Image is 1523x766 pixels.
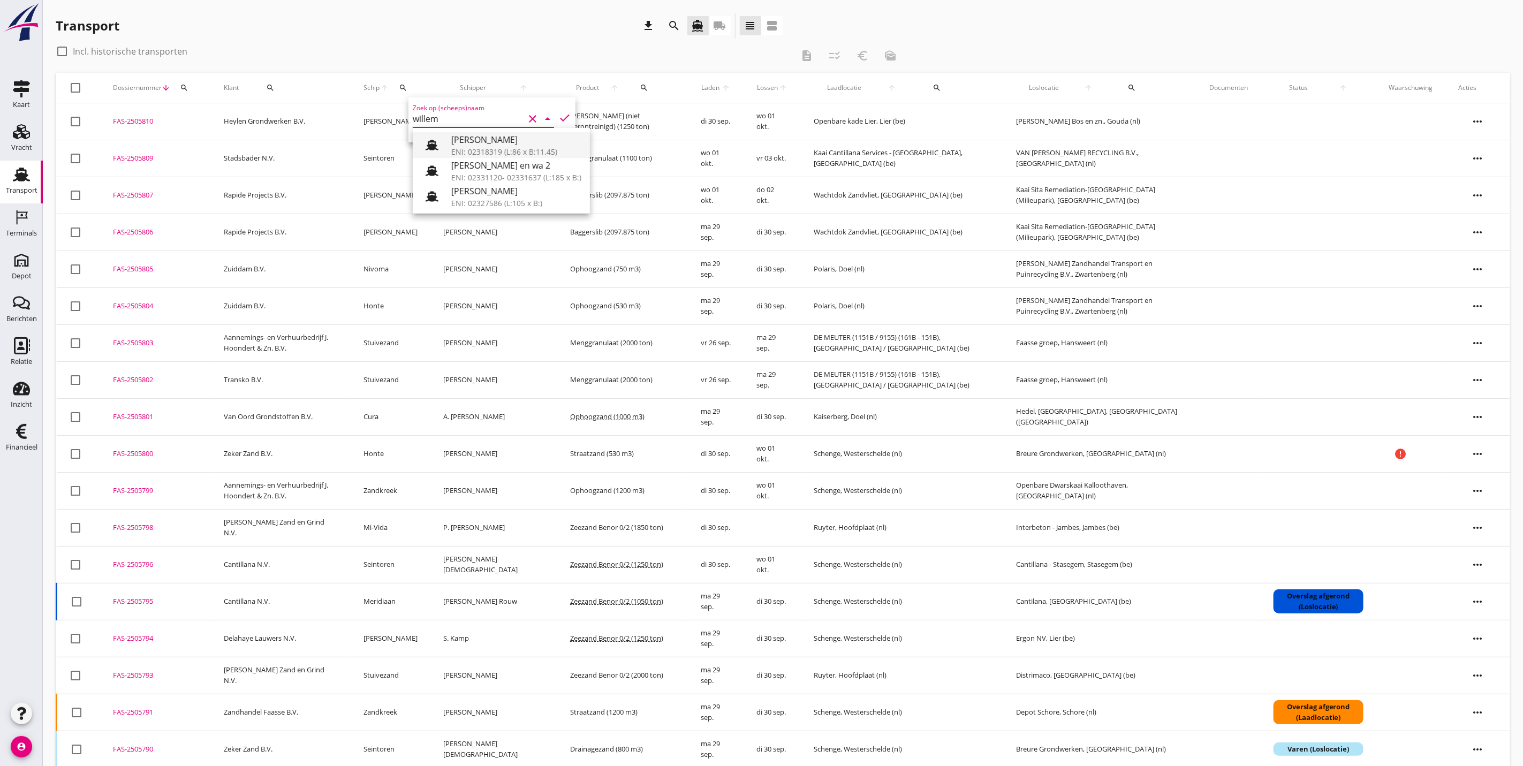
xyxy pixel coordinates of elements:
td: wo 01 okt. [688,177,744,214]
td: [PERSON_NAME] Zandhandel Transport en Puinrecycling B.V., Zwartenberg (nl) [1003,251,1196,287]
td: Ophoogzand (1200 m3) [557,472,688,509]
i: download [642,19,655,32]
td: Ruyter, Hoofdplaat (nl) [801,657,1003,694]
i: more_horiz [1463,402,1493,432]
span: Laadlocatie [814,83,874,93]
td: di 30 sep. [744,251,801,287]
td: [PERSON_NAME] [351,177,430,214]
i: more_horiz [1463,513,1493,543]
i: more_horiz [1463,697,1493,727]
div: Acties [1459,83,1497,93]
div: FAS-2505807 [113,190,198,201]
div: ENI: 02331120- 02331637 (L:185 x B:) [451,172,581,183]
td: Zandkreek [351,694,430,731]
i: directions_boat [692,19,704,32]
td: wo 01 okt. [688,140,744,177]
i: arrow_upward [380,84,389,92]
td: Kaiserberg, Doel (nl) [801,398,1003,435]
div: Varen (Loslocatie) [1274,742,1363,756]
div: FAS-2505791 [113,707,198,718]
div: FAS-2505804 [113,301,198,312]
td: wo 01 okt. [744,472,801,509]
i: more_horiz [1463,439,1493,469]
td: wo 01 okt. [744,435,801,472]
i: check [558,111,571,124]
i: more_horiz [1463,217,1493,247]
td: vr 03 okt. [744,140,801,177]
td: Seintoren [351,546,430,583]
td: di 30 sep. [688,509,744,546]
i: search [933,84,941,92]
td: Rapide Projects B.V. [211,214,351,251]
i: more_horiz [1463,328,1493,358]
div: Depot [12,272,32,279]
td: Heylen Grondwerken B.V. [211,103,351,140]
td: di 30 sep. [688,472,744,509]
td: Cantillana N.V. [211,546,351,583]
div: FAS-2505805 [113,264,198,275]
i: more_horiz [1463,365,1493,395]
td: di 30 sep. [688,435,744,472]
i: search [640,84,648,92]
i: more_horiz [1463,734,1493,764]
td: Cantillana - Stasegem, Stasegem (be) [1003,546,1196,583]
div: Documenten [1209,83,1248,93]
td: Mi-Vida [351,509,430,546]
td: Faasse groep, Hansweert (nl) [1003,361,1196,398]
span: Product [570,83,604,93]
span: Schipper [443,83,503,93]
i: error [1395,448,1407,460]
div: FAS-2505810 [113,116,198,127]
td: ma 29 sep. [688,287,744,324]
div: FAS-2505806 [113,227,198,238]
td: [PERSON_NAME] Zand en Grind N.V. [211,509,351,546]
div: FAS-2505795 [113,596,198,607]
img: logo-small.a267ee39.svg [2,3,41,42]
i: more_horiz [1463,661,1493,691]
td: Stuivezand [351,361,430,398]
div: Waarschuwing [1389,83,1433,93]
td: Van Oord Grondstoffen B.V. [211,398,351,435]
td: Faasse groep, Hansweert (nl) [1003,324,1196,361]
i: more_horiz [1463,550,1493,580]
div: [PERSON_NAME] [451,185,581,198]
td: ma 29 sep. [688,214,744,251]
td: Honte [351,287,430,324]
span: Status [1274,83,1324,93]
td: Schenge, Westerschelde (nl) [801,472,1003,509]
td: Schenge, Westerschelde (nl) [801,694,1003,731]
td: [PERSON_NAME] [430,251,557,287]
td: Schenge, Westerschelde (nl) [801,620,1003,657]
span: Schip [363,83,380,93]
td: Nivoma [351,251,430,287]
i: view_agenda [766,19,779,32]
div: [PERSON_NAME] en wa 2 [451,159,581,172]
td: ma 29 sep. [688,583,744,620]
div: FAS-2505798 [113,522,198,533]
td: Cura [351,398,430,435]
i: local_shipping [714,19,726,32]
td: Polaris, Doel (nl) [801,287,1003,324]
div: FAS-2505793 [113,670,198,681]
i: arrow_upward [721,84,731,92]
div: Overslag afgerond (Laadlocatie) [1274,700,1363,724]
div: Kaart [13,101,30,108]
td: A. [PERSON_NAME] [430,398,557,435]
td: do 02 okt. [744,177,801,214]
td: di 30 sep. [744,694,801,731]
i: arrow_upward [875,84,910,92]
div: Overslag afgerond (Loslocatie) [1274,589,1363,613]
div: Inzicht [11,401,32,408]
td: Menggranulaat (2000 ton) [557,324,688,361]
td: vr 26 sep. [688,324,744,361]
td: di 30 sep. [688,103,744,140]
td: P. [PERSON_NAME] [430,509,557,546]
td: [PERSON_NAME] [430,324,557,361]
td: [PERSON_NAME] (niet verontreinigd) (1250 ton) [557,103,688,140]
td: ma 29 sep. [688,620,744,657]
td: Interbeton - Jambes, Jambes (be) [1003,509,1196,546]
td: [PERSON_NAME] Bos en zn., Gouda (nl) [1003,103,1196,140]
td: Schenge, Westerschelde (nl) [801,546,1003,583]
i: more_horiz [1463,587,1493,617]
td: Depot Schore, Schore (nl) [1003,694,1196,731]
